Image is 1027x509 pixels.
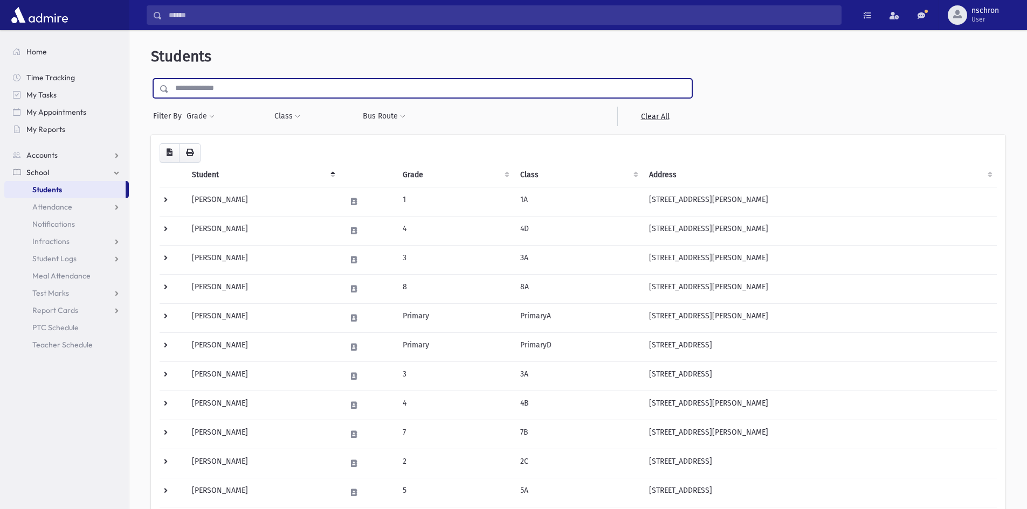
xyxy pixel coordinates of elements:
a: School [4,164,129,181]
td: [STREET_ADDRESS] [643,332,997,361]
span: User [971,15,999,24]
span: Meal Attendance [32,271,91,281]
td: Primary [396,332,514,361]
span: Time Tracking [26,73,75,82]
a: Teacher Schedule [4,336,129,353]
span: Notifications [32,219,75,229]
td: [PERSON_NAME] [185,332,340,361]
td: [STREET_ADDRESS][PERSON_NAME] [643,187,997,216]
a: My Tasks [4,86,129,103]
td: 7B [514,420,643,449]
button: Print [179,143,201,163]
td: 1 [396,187,514,216]
a: Students [4,181,126,198]
td: [PERSON_NAME] [185,391,340,420]
td: 5A [514,478,643,507]
td: 1A [514,187,643,216]
td: [STREET_ADDRESS][PERSON_NAME] [643,245,997,274]
td: [STREET_ADDRESS] [643,361,997,391]
a: Notifications [4,215,129,233]
td: [PERSON_NAME] [185,274,340,303]
a: My Reports [4,121,129,138]
td: 3A [514,245,643,274]
th: Address: activate to sort column ascending [643,163,997,187]
td: [STREET_ADDRESS][PERSON_NAME] [643,303,997,332]
a: Test Marks [4,284,129,302]
td: [PERSON_NAME] [185,420,340,449]
span: My Reports [26,124,65,134]
span: nschron [971,6,999,15]
span: Students [151,47,211,65]
td: [STREET_ADDRESS] [643,478,997,507]
a: PTC Schedule [4,319,129,336]
span: Student Logs [32,254,77,263]
span: My Appointments [26,107,86,117]
td: 4D [514,216,643,245]
a: Meal Attendance [4,267,129,284]
td: PrimaryA [514,303,643,332]
td: [PERSON_NAME] [185,361,340,391]
td: Primary [396,303,514,332]
a: Home [4,43,129,60]
td: [STREET_ADDRESS][PERSON_NAME] [643,420,997,449]
td: 4 [396,391,514,420]
span: Filter By [153,110,186,122]
span: School [26,168,49,177]
td: [STREET_ADDRESS][PERSON_NAME] [643,391,997,420]
td: 2 [396,449,514,478]
td: 8 [396,274,514,303]
a: Time Tracking [4,69,129,86]
td: [STREET_ADDRESS] [643,449,997,478]
span: Report Cards [32,305,78,315]
td: PrimaryD [514,332,643,361]
th: Class: activate to sort column ascending [514,163,643,187]
td: [STREET_ADDRESS][PERSON_NAME] [643,274,997,303]
input: Search [162,5,841,25]
a: Attendance [4,198,129,215]
span: PTC Schedule [32,323,79,332]
td: 2C [514,449,643,478]
td: 3A [514,361,643,391]
td: [PERSON_NAME] [185,303,340,332]
td: 4 [396,216,514,245]
span: Accounts [26,150,58,160]
button: Class [274,107,301,126]
td: 3 [396,361,514,391]
button: Bus Route [362,107,406,126]
th: Grade: activate to sort column ascending [396,163,514,187]
td: 8A [514,274,643,303]
a: Clear All [617,107,692,126]
th: Student: activate to sort column descending [185,163,340,187]
td: [PERSON_NAME] [185,216,340,245]
span: Test Marks [32,288,69,298]
td: [STREET_ADDRESS][PERSON_NAME] [643,216,997,245]
span: Attendance [32,202,72,212]
a: My Appointments [4,103,129,121]
button: CSV [160,143,180,163]
span: Students [32,185,62,194]
a: Accounts [4,147,129,164]
td: 3 [396,245,514,274]
td: [PERSON_NAME] [185,187,340,216]
td: [PERSON_NAME] [185,478,340,507]
span: Infractions [32,236,70,246]
td: 4B [514,391,643,420]
td: 7 [396,420,514,449]
td: [PERSON_NAME] [185,449,340,478]
img: AdmirePro [9,4,71,26]
span: Home [26,47,47,57]
span: My Tasks [26,90,57,100]
td: [PERSON_NAME] [185,245,340,274]
a: Infractions [4,233,129,250]
td: 5 [396,478,514,507]
a: Report Cards [4,302,129,319]
a: Student Logs [4,250,129,267]
span: Teacher Schedule [32,340,93,350]
button: Grade [186,107,215,126]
